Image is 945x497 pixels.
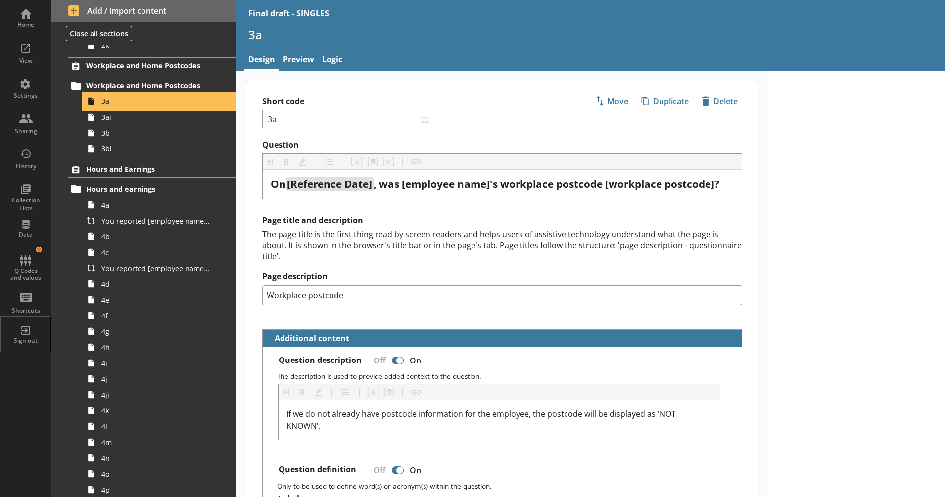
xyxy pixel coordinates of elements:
a: 4l [83,418,236,434]
div: Data [8,231,43,239]
span: Workplace and Home Postcodes [86,61,207,70]
span: 3bi [101,144,211,153]
h1: 3a [248,27,934,42]
span: Add / import content [68,5,220,16]
div: On [406,461,429,479]
span: 4l [101,422,211,431]
a: Logic [318,50,346,71]
span: Move [591,93,632,109]
span: You reported [employee name]'s basic pay earned for work carried out in the pay period that inclu... [101,264,211,273]
div: Sharing [8,127,43,135]
button: Close all sections [66,26,132,41]
a: 4b [83,228,236,244]
a: 2k [83,38,236,53]
span: [Reference Date] [287,177,372,191]
span: Workplace and Home Postcodes [86,81,207,90]
p: The description is used to provide added context to the question. [277,371,733,381]
span: 4e [101,295,211,305]
a: 4e [83,292,236,308]
span: 4a [101,200,211,210]
span: 22 [418,114,432,124]
button: Delete [697,93,742,110]
span: 4p [101,485,211,495]
a: You reported [employee name]'s pay period that included [Reference Date] to be [Untitled answer].... [83,213,236,228]
div: View [8,57,43,65]
div: The page title is the first thing read by screen readers and helps users of assistive technology ... [262,229,742,262]
span: You reported [employee name]'s pay period that included [Reference Date] to be [Untitled answer].... [101,216,211,226]
div: Collection Lists [8,196,43,212]
span: 4ji [101,390,211,400]
div: Q Codes and values [8,268,43,282]
div: History [8,162,43,170]
span: 4g [101,327,211,336]
span: 4j [101,374,211,384]
a: Hours and Earnings [68,161,236,178]
div: Question [271,178,734,191]
div: Sign out [8,337,43,345]
a: 4g [83,323,236,339]
a: Workplace and Home Postcodes [68,57,236,74]
label: Question [262,140,742,150]
span: 4o [101,469,211,479]
button: Duplicate [637,93,693,110]
label: Question description [279,355,362,365]
span: 4m [101,438,211,447]
a: 4h [83,339,236,355]
div: Off [366,352,390,369]
a: 4d [83,276,236,292]
span: 3ai [101,112,211,122]
a: 3ai [83,109,236,125]
a: 4k [83,403,236,418]
p: Only to be used to define word(s) or acronym(s) within the question. [277,481,733,491]
div: Off [366,461,390,479]
a: You reported [employee name]'s basic pay earned for work carried out in the pay period that inclu... [83,260,236,276]
a: 4o [83,466,236,482]
a: 4j [83,371,236,387]
a: 3b [83,125,236,141]
span: Hours and Earnings [86,164,207,174]
span: Delete [698,93,742,109]
label: Short code [262,96,502,107]
span: , was [employee name]'s workplace postcode [workplace postcode]? [374,177,719,191]
li: Workplace and Home PostcodesWorkplace and Home Postcodes3a3ai3b3bi [51,57,236,157]
li: Workplace and Home Postcodes3a3ai3b3bi [72,78,236,157]
a: 4i [83,355,236,371]
label: Page description [262,271,742,282]
a: Design [244,50,279,71]
h2: Page title and description [262,215,742,226]
span: On [271,177,286,191]
a: 4m [83,434,236,450]
span: 3a [101,96,211,106]
div: Shortcuts [8,307,43,315]
div: On [406,352,429,369]
span: 4h [101,343,211,352]
span: 4n [101,453,211,463]
a: 4a [83,197,236,213]
span: Hours and earnings [86,184,207,194]
span: 4k [101,406,211,415]
a: 3a [83,93,236,109]
a: 4n [83,450,236,466]
a: 4ji [83,387,236,403]
span: 3b [101,128,211,137]
span: 4f [101,311,211,320]
span: 4d [101,279,211,289]
span: Duplicate [637,93,693,109]
a: Hours and earnings [68,181,236,197]
a: 3bi [83,141,236,157]
span: 4c [101,248,211,257]
button: Additional content [267,330,351,347]
div: Settings [8,92,43,100]
span: 4i [101,359,211,368]
a: Workplace and Home Postcodes [68,78,236,93]
label: Question definition [279,464,356,475]
div: Home [8,21,43,29]
div: Final draft - SINGLES [248,8,329,19]
span: 2k [101,41,211,50]
a: 4f [83,308,236,323]
span: If we do not already have postcode information for the employee, the postcode will be displayed a... [286,408,678,431]
a: 4c [83,244,236,260]
a: Preview [279,50,318,71]
span: 4b [101,232,211,241]
button: Move [591,93,633,110]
